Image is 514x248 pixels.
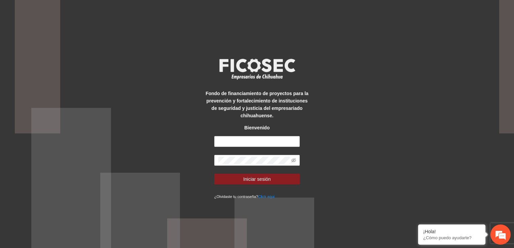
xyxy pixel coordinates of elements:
strong: Bienvenido [244,125,269,130]
div: ¡Hola! [423,229,480,234]
span: eye-invisible [291,158,296,163]
a: Click aqui [258,195,274,199]
p: ¿Cómo puedo ayudarte? [423,235,480,240]
span: Iniciar sesión [243,175,271,183]
img: logo [215,56,299,81]
strong: Fondo de financiamiento de proyectos para la prevención y fortalecimiento de instituciones de seg... [206,91,308,118]
button: Iniciar sesión [214,174,300,184]
small: ¿Olvidaste tu contraseña? [214,195,274,199]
